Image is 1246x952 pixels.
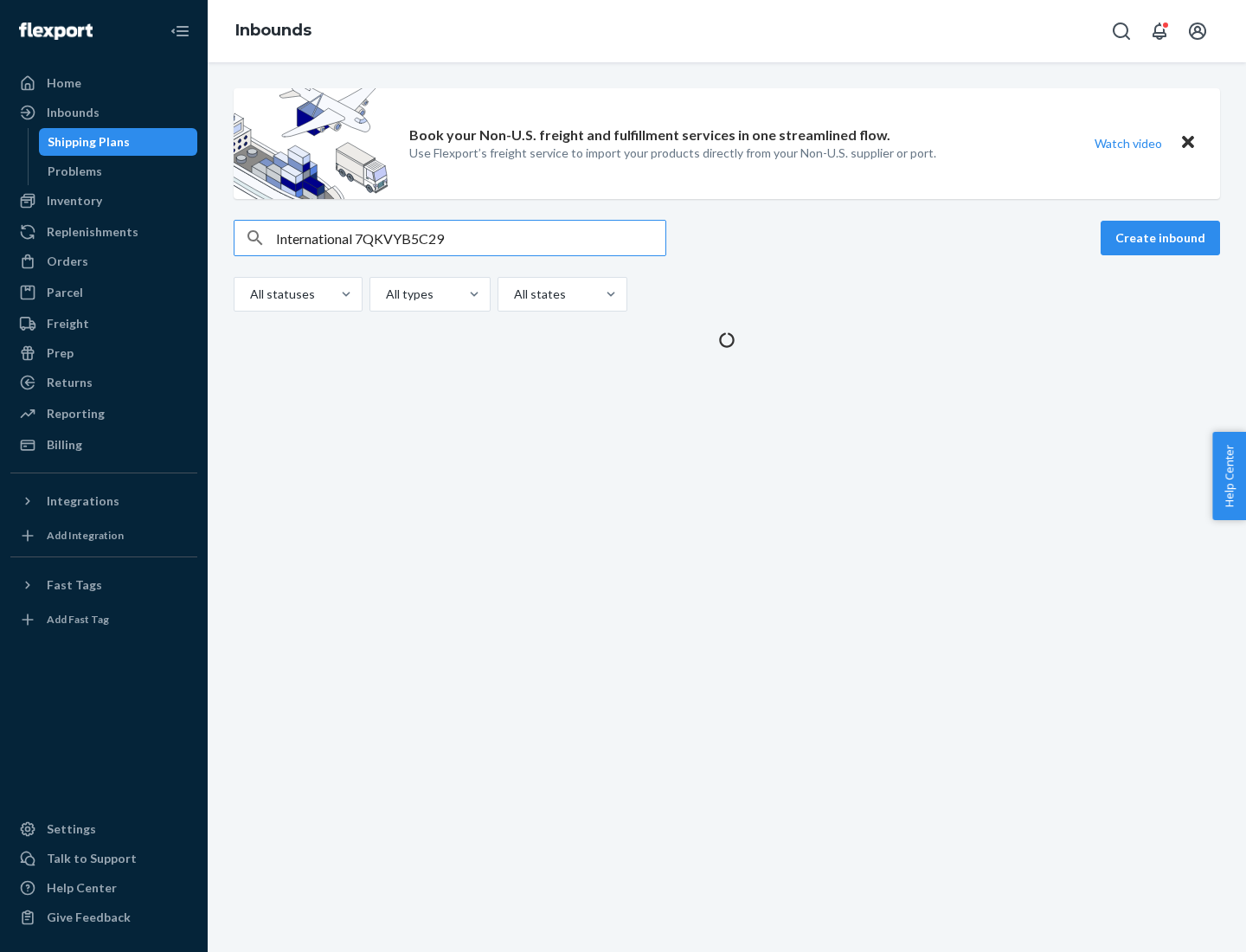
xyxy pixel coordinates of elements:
[409,125,890,145] p: Book your Non-U.S. freight and fulfillment services in one streamlined flow.
[222,6,325,56] ol: breadcrumbs
[1180,14,1215,48] button: Open account menu
[276,221,665,255] input: Search inbounds by name, destination, msku...
[47,820,96,838] div: Settings
[47,436,82,453] div: Billing
[1142,14,1177,48] button: Open notifications
[47,909,131,926] div: Give Feedback
[10,904,197,931] button: Give Feedback
[10,187,197,215] a: Inventory
[47,74,81,92] div: Home
[235,21,311,40] a: Inbounds
[47,576,102,594] div: Fast Tags
[39,158,198,185] a: Problems
[1083,131,1173,156] button: Watch video
[10,874,197,902] a: Help Center
[384,286,386,303] input: All types
[1101,221,1220,255] button: Create inbound
[1212,432,1246,520] button: Help Center
[10,522,197,550] a: Add Integration
[512,286,514,303] input: All states
[10,218,197,246] a: Replenishments
[47,528,124,543] div: Add Integration
[10,815,197,843] a: Settings
[47,223,138,241] div: Replenishments
[1104,14,1139,48] button: Open Search Box
[47,405,105,422] div: Reporting
[163,14,197,48] button: Close Navigation
[47,612,109,627] div: Add Fast Tag
[10,99,197,126] a: Inbounds
[10,310,197,338] a: Freight
[39,128,198,156] a: Shipping Plans
[47,284,83,301] div: Parcel
[409,145,936,162] p: Use Flexport’s freight service to import your products directly from your Non-U.S. supplier or port.
[10,431,197,459] a: Billing
[1177,131,1199,156] button: Close
[47,192,102,209] div: Inventory
[47,344,74,362] div: Prep
[10,487,197,515] button: Integrations
[10,339,197,367] a: Prep
[47,492,119,510] div: Integrations
[47,879,117,897] div: Help Center
[10,69,197,97] a: Home
[10,571,197,599] button: Fast Tags
[10,279,197,306] a: Parcel
[47,253,88,270] div: Orders
[10,606,197,634] a: Add Fast Tag
[19,23,93,40] img: Flexport logo
[47,104,100,121] div: Inbounds
[10,369,197,396] a: Returns
[47,374,93,391] div: Returns
[47,315,89,332] div: Freight
[10,845,197,872] a: Talk to Support
[48,133,130,151] div: Shipping Plans
[48,163,102,180] div: Problems
[10,248,197,275] a: Orders
[248,286,250,303] input: All statuses
[47,850,137,867] div: Talk to Support
[10,400,197,428] a: Reporting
